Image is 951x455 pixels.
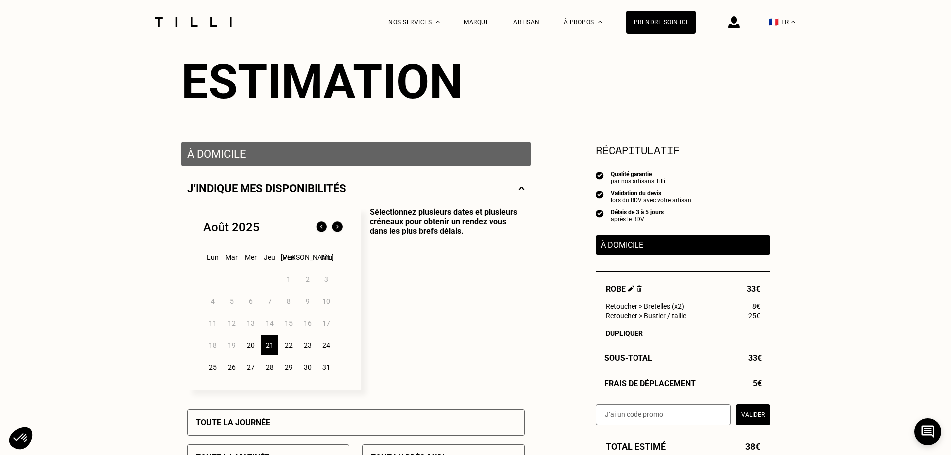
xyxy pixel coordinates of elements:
img: icon list info [596,209,604,218]
span: 5€ [753,379,762,388]
div: Validation du devis [611,190,691,197]
span: 33€ [747,284,760,294]
div: Total estimé [596,441,770,452]
span: 8€ [752,302,760,310]
div: après le RDV [611,216,664,223]
img: svg+xml;base64,PHN2ZyBmaWxsPSJub25lIiBoZWlnaHQ9IjE0IiB2aWV3Qm94PSIwIDAgMjggMTQiIHdpZHRoPSIyOCIgeG... [518,182,525,195]
div: 28 [261,357,278,377]
div: Frais de déplacement [596,379,770,388]
div: Estimation [181,54,770,110]
div: lors du RDV avec votre artisan [611,197,691,204]
img: Éditer [628,285,634,292]
span: Robe [606,284,642,294]
div: Délais de 3 à 5 jours [611,209,664,216]
div: par nos artisans Tilli [611,178,665,185]
img: Supprimer [637,285,642,292]
img: Mois suivant [329,219,345,235]
img: icône connexion [728,16,740,28]
div: 20 [242,335,259,355]
p: Toute la journée [196,418,270,427]
div: 29 [280,357,297,377]
div: 27 [242,357,259,377]
span: 33€ [748,353,762,363]
span: 38€ [745,441,760,452]
span: Retoucher > Bustier / taille [606,312,686,320]
a: Prendre soin ici [626,11,696,34]
input: J‘ai un code promo [596,404,731,425]
span: Retoucher > Bretelles (x2) [606,302,684,310]
div: 22 [280,335,297,355]
a: Marque [464,19,489,26]
span: 25€ [748,312,760,320]
div: Dupliquer [606,329,760,337]
img: Logo du service de couturière Tilli [151,17,235,27]
div: 21 [261,335,278,355]
p: À domicile [601,240,765,250]
img: icon list info [596,171,604,180]
img: icon list info [596,190,604,199]
section: Récapitulatif [596,142,770,158]
span: 🇫🇷 [769,17,779,27]
img: Menu déroulant à propos [598,21,602,23]
img: Menu déroulant [436,21,440,23]
p: À domicile [187,148,525,160]
div: 26 [223,357,240,377]
a: Artisan [513,19,540,26]
div: Qualité garantie [611,171,665,178]
img: Mois précédent [314,219,329,235]
div: 30 [299,357,316,377]
button: Valider [736,404,770,425]
div: 23 [299,335,316,355]
div: Août 2025 [203,220,260,234]
img: menu déroulant [791,21,795,23]
p: Sélectionnez plusieurs dates et plusieurs créneaux pour obtenir un rendez vous dans les plus bref... [361,207,525,390]
p: J‘indique mes disponibilités [187,182,346,195]
div: 31 [317,357,335,377]
div: 24 [317,335,335,355]
div: 25 [204,357,221,377]
div: Sous-Total [596,353,770,363]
